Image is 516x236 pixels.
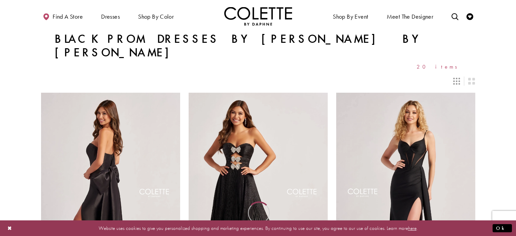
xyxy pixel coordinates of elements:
[408,224,417,231] a: here
[136,7,175,25] span: Shop by color
[493,224,512,232] button: Submit Dialog
[138,13,174,20] span: Shop by color
[450,7,460,25] a: Toggle search
[53,13,83,20] span: Find a store
[417,64,462,70] span: 20 items
[49,223,467,233] p: Website uses cookies to give you personalized shopping and marketing experiences. By continuing t...
[224,7,292,25] img: Colette by Daphne
[385,7,435,25] a: Meet the designer
[453,78,460,85] span: Switch layout to 3 columns
[468,78,475,85] span: Switch layout to 2 columns
[37,74,479,89] div: Layout Controls
[55,32,462,59] h1: Black Prom Dresses by [PERSON_NAME] by [PERSON_NAME]
[333,13,368,20] span: Shop By Event
[101,13,120,20] span: Dresses
[465,7,475,25] a: Check Wishlist
[41,7,84,25] a: Find a store
[224,7,292,25] a: Visit Home Page
[331,7,370,25] span: Shop By Event
[4,222,16,234] button: Close Dialog
[99,7,121,25] span: Dresses
[387,13,434,20] span: Meet the designer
